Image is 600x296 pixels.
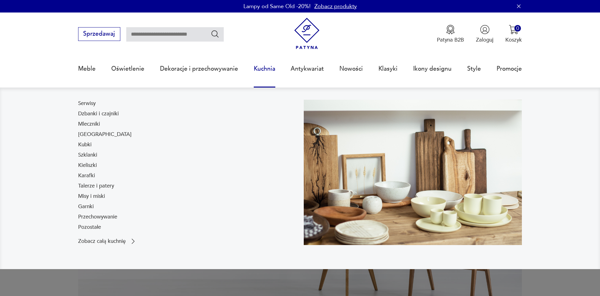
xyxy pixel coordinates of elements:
[467,54,481,83] a: Style
[78,172,95,179] a: Karafki
[211,29,220,38] button: Szukaj
[78,193,105,200] a: Misy i miski
[78,151,97,159] a: Szklanki
[413,54,452,83] a: Ikony designu
[437,36,464,43] p: Patyna B2B
[437,25,464,43] a: Ikona medaluPatyna B2B
[78,141,92,148] a: Kubki
[78,120,100,128] a: Mleczniki
[78,27,120,41] button: Sprzedawaj
[254,54,275,83] a: Kuchnia
[78,162,97,169] a: Kieliszki
[78,100,96,107] a: Serwisy
[78,238,137,245] a: Zobacz całą kuchnię
[78,213,117,221] a: Przechowywanie
[514,25,521,32] div: 0
[476,36,493,43] p: Zaloguj
[291,18,323,49] img: Patyna - sklep z meblami i dekoracjami vintage
[78,223,101,231] a: Pozostałe
[78,182,114,190] a: Talerze i patery
[476,25,493,43] button: Zaloguj
[78,131,132,138] a: [GEOGRAPHIC_DATA]
[509,25,518,34] img: Ikona koszyka
[505,25,522,43] button: 0Koszyk
[480,25,490,34] img: Ikonka użytkownika
[78,32,120,37] a: Sprzedawaj
[304,100,522,245] img: b2f6bfe4a34d2e674d92badc23dc4074.jpg
[78,54,96,83] a: Meble
[339,54,363,83] a: Nowości
[160,54,238,83] a: Dekoracje i przechowywanie
[243,3,311,10] p: Lampy od Same Old -20%!
[78,203,94,210] a: Garnki
[497,54,522,83] a: Promocje
[78,110,119,118] a: Dzbanki i czajniki
[437,25,464,43] button: Patyna B2B
[505,36,522,43] p: Koszyk
[111,54,144,83] a: Oświetlenie
[291,54,324,83] a: Antykwariat
[446,25,455,34] img: Ikona medalu
[314,3,357,10] a: Zobacz produkty
[78,239,126,244] p: Zobacz całą kuchnię
[378,54,397,83] a: Klasyki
